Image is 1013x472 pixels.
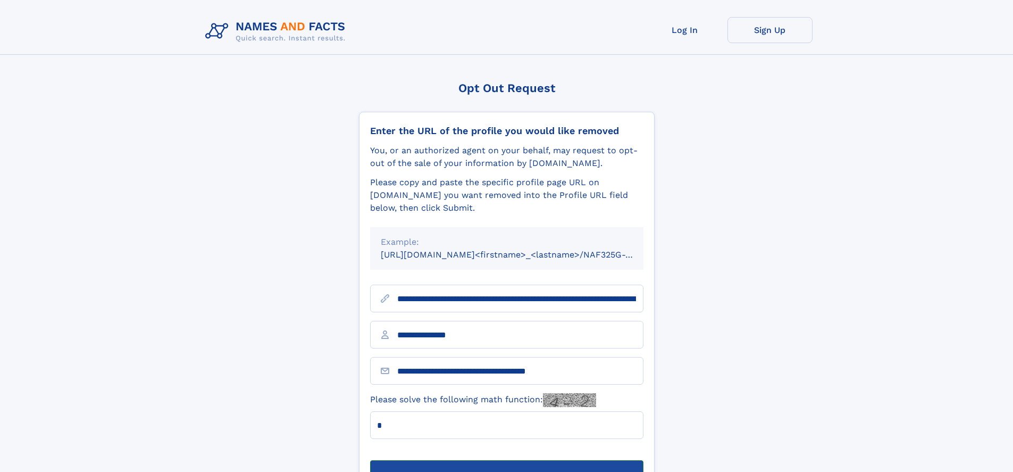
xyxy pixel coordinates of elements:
[370,393,596,407] label: Please solve the following math function:
[359,81,655,95] div: Opt Out Request
[642,17,727,43] a: Log In
[201,17,354,46] img: Logo Names and Facts
[381,236,633,249] div: Example:
[381,250,664,260] small: [URL][DOMAIN_NAME]<firstname>_<lastname>/NAF325G-xxxxxxxx
[727,17,813,43] a: Sign Up
[370,125,643,137] div: Enter the URL of the profile you would like removed
[370,144,643,170] div: You, or an authorized agent on your behalf, may request to opt-out of the sale of your informatio...
[370,176,643,214] div: Please copy and paste the specific profile page URL on [DOMAIN_NAME] you want removed into the Pr...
